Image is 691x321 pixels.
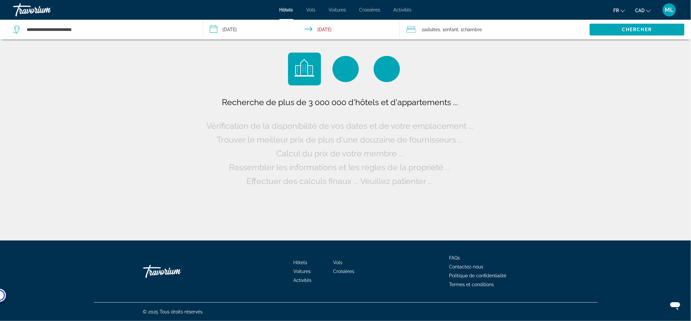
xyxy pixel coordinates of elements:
[635,8,645,13] span: CAD
[400,20,590,39] button: Travelers: 2 adults, 1 child
[247,176,433,186] span: Effectuer des calculs finaux ... Veuillez patienter ...
[293,260,307,265] a: Hôtels
[394,7,412,12] a: Activités
[333,260,342,265] a: Vols
[449,282,494,287] a: Termes et conditions
[440,25,459,34] span: , 1
[590,24,684,35] button: Chercher
[329,7,346,12] a: Voitures
[293,278,311,283] a: Activités
[665,295,686,316] iframe: Bouton de lancement de la fenêtre de messagerie
[459,25,482,34] span: , 1
[229,162,451,172] span: Rassembler les informations et les règles de la propriété ...
[622,27,652,32] span: Chercher
[661,3,678,17] button: User Menu
[449,255,460,261] a: FAQs
[422,25,440,34] span: 2
[613,6,625,15] button: Change language
[143,262,209,281] a: Travorium
[279,7,293,12] a: Hôtels
[13,1,79,18] a: Travorium
[445,27,459,32] span: Enfant
[306,7,316,12] a: Vols
[293,269,311,274] a: Voitures
[613,8,619,13] span: fr
[222,97,458,107] span: Recherche de plus de 3 000 000 d'hôtels et d'appartements ...
[665,7,674,13] span: ML
[203,20,400,39] button: Check-in date: Sep 20, 2025 Check-out date: Sep 21, 2025
[449,273,507,278] a: Politique de confidentialité
[333,269,354,274] a: Croisières
[449,264,484,269] a: Contactez-nous
[635,6,651,15] button: Change currency
[206,121,473,131] span: Vérification de la disponibilité de vos dates et de votre emplacement ...
[143,309,204,314] span: © 2025 Tous droits réservés.
[463,27,482,32] span: Chambre
[276,149,404,158] span: Calcul du prix de votre membre ...
[359,7,381,12] a: Croisières
[424,27,440,32] span: Adultes
[217,135,463,145] span: Trouver le meilleur prix de plus d'une douzaine de fournisseurs ...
